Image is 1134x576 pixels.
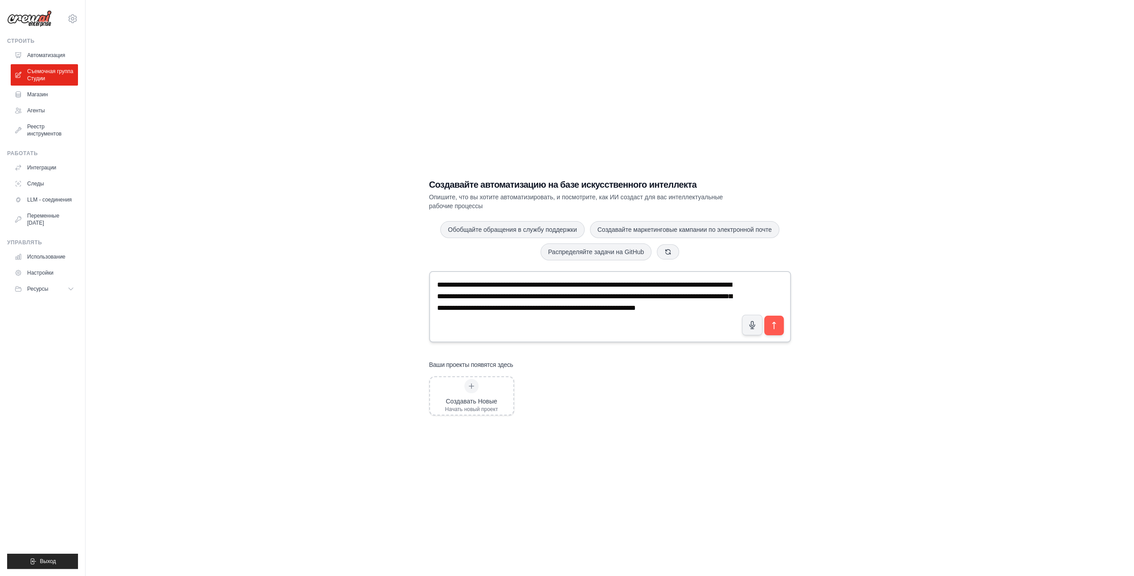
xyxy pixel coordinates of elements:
a: Съемочная группа Студии [11,64,78,86]
div: Виджет чата [1089,533,1134,576]
button: Создавайте маркетинговые кампании по электронной почте [590,221,779,238]
h1: Создавайте автоматизацию на базе искусственного интеллекта [429,178,729,191]
button: Получайте новые предложения [657,244,679,259]
div: Работать [7,150,78,157]
button: Нажмите, чтобы озвучить свою идею по автоматизации [742,315,762,335]
a: Переменные [DATE] [11,209,78,230]
a: Агенты [11,103,78,118]
button: Обобщайте обращения в службу поддержки [440,221,584,238]
button: Ресурсы [11,282,78,296]
button: Распределяйте задачи на GitHub [540,243,651,260]
div: Строить [7,37,78,45]
div: Создавать Новые [445,397,498,406]
p: Опишите, что вы хотите автоматизировать, и посмотрите, как ИИ создаст для вас интеллектуальные ра... [429,193,729,210]
button: Выход [7,554,78,569]
a: Следы [11,177,78,191]
h3: Ваши проекты появятся здесь [429,360,513,369]
a: Реестр инструментов [11,119,78,141]
div: Начать новый проект [445,406,498,413]
img: Логотип [7,10,52,27]
div: Управлять [7,239,78,246]
a: Использование [11,250,78,264]
a: Интеграции [11,160,78,175]
a: Настройки [11,266,78,280]
span: Ресурсы [27,285,48,292]
iframe: Виджет Чата [1089,533,1134,576]
span: Выход [40,558,56,565]
a: Автоматизация [11,48,78,62]
a: LLM - соединения [11,193,78,207]
a: Магазин [11,87,78,102]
